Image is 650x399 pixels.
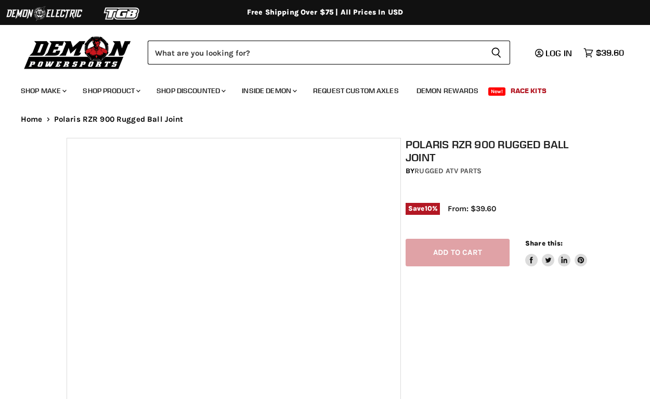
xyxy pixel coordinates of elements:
[21,115,43,124] a: Home
[414,166,482,175] a: Rugged ATV Parts
[409,80,486,101] a: Demon Rewards
[75,80,147,101] a: Shop Product
[148,41,510,65] form: Product
[525,239,587,266] aside: Share this:
[578,45,629,60] a: $39.60
[5,4,83,23] img: Demon Electric Logo 2
[530,48,578,58] a: Log in
[305,80,407,101] a: Request Custom Axles
[503,80,554,101] a: Race Kits
[149,80,232,101] a: Shop Discounted
[488,87,506,96] span: New!
[83,4,161,23] img: TGB Logo 2
[406,138,588,164] h1: Polaris RZR 900 Rugged Ball Joint
[425,204,432,212] span: 10
[13,76,621,101] ul: Main menu
[448,204,496,213] span: From: $39.60
[148,41,483,65] input: Search
[13,80,73,101] a: Shop Make
[406,165,588,177] div: by
[54,115,184,124] span: Polaris RZR 900 Rugged Ball Joint
[545,48,572,58] span: Log in
[21,34,135,71] img: Demon Powersports
[406,203,440,214] span: Save %
[483,41,510,65] button: Search
[234,80,303,101] a: Inside Demon
[525,239,563,247] span: Share this:
[596,48,624,58] span: $39.60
